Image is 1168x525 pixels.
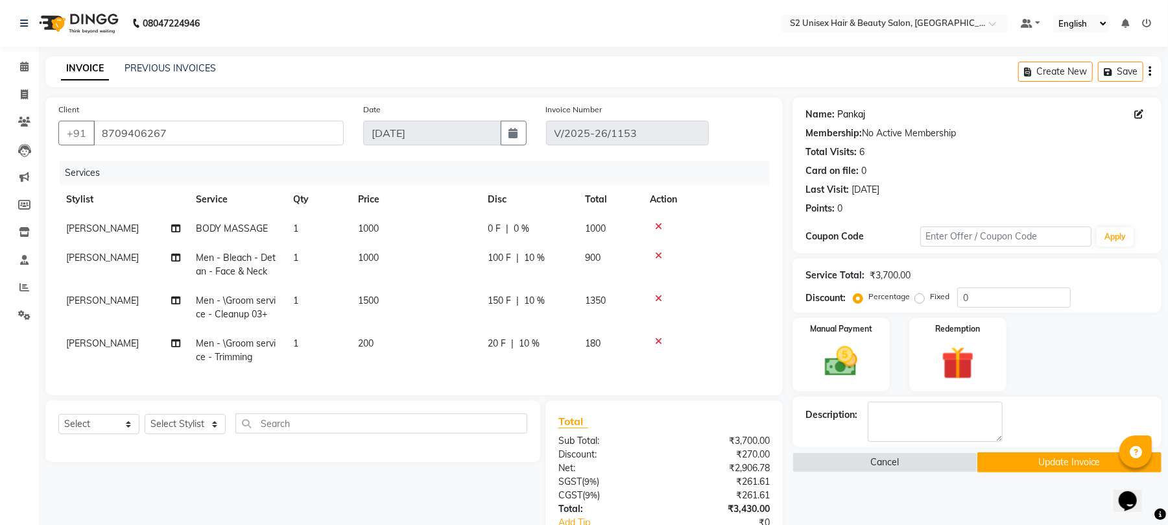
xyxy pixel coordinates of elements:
span: [PERSON_NAME] [66,337,139,349]
span: [PERSON_NAME] [66,252,139,263]
th: Stylist [58,185,188,214]
label: Date [363,104,381,116]
div: Total Visits: [805,145,857,159]
span: 150 F [488,294,511,308]
div: Services [60,161,780,185]
div: Last Visit: [805,183,849,197]
span: 1 [293,223,298,234]
button: Save [1098,62,1143,82]
span: | [516,251,519,265]
span: 20 F [488,337,506,350]
span: BODY MASSAGE [196,223,268,234]
span: 10 % [519,337,540,350]
button: Cancel [793,452,977,472]
span: 10 % [524,251,545,265]
iframe: chat widget [1114,473,1155,512]
span: Men - \Groom service - Trimming [196,337,276,363]
span: 0 F [488,222,501,236]
th: Total [577,185,642,214]
span: 1500 [358,295,379,306]
b: 08047224946 [143,5,200,42]
input: Enter Offer / Coupon Code [920,226,1091,247]
img: logo [33,5,122,42]
img: _cash.svg [815,343,868,380]
div: No Active Membership [805,127,1149,140]
div: ₹261.61 [664,489,780,502]
span: 1000 [358,223,379,234]
span: 1 [293,252,298,263]
th: Qty [285,185,350,214]
div: ( ) [549,475,664,489]
span: [PERSON_NAME] [66,295,139,306]
button: +91 [58,121,95,145]
div: Name: [805,108,835,121]
div: ₹2,906.78 [664,461,780,475]
span: 10 % [524,294,545,308]
div: 0 [861,164,866,178]
a: INVOICE [61,57,109,80]
span: 0 % [514,222,529,236]
th: Service [188,185,285,214]
span: Men - Bleach - Detan - Face & Neck [196,252,276,277]
img: _gift.svg [931,343,984,384]
div: Membership: [805,127,862,140]
span: 9% [584,476,597,487]
div: Card on file: [805,164,859,178]
span: | [516,294,519,308]
span: | [506,222,508,236]
label: Manual Payment [810,323,872,335]
th: Action [642,185,770,214]
div: 0 [837,202,842,215]
th: Disc [480,185,577,214]
span: | [511,337,514,350]
div: 6 [859,145,864,159]
input: Search [235,413,527,433]
span: 9% [585,490,597,500]
div: Net: [549,461,664,475]
input: Search by Name/Mobile/Email/Code [93,121,344,145]
span: 1 [293,295,298,306]
label: Percentage [868,291,910,302]
span: 1000 [358,252,379,263]
div: Coupon Code [805,230,920,243]
div: ₹261.61 [664,475,780,489]
div: Points: [805,202,835,215]
button: Update Invoice [977,452,1162,472]
span: 100 F [488,251,511,265]
span: Men - \Groom service - Cleanup 03+ [196,295,276,320]
div: Service Total: [805,269,864,282]
span: Total [558,415,588,428]
span: 900 [585,252,601,263]
label: Fixed [930,291,949,302]
div: Description: [805,408,857,422]
span: 180 [585,337,601,349]
a: PREVIOUS INVOICES [125,62,216,74]
span: 1350 [585,295,606,306]
div: ₹3,700.00 [664,434,780,448]
div: Discount: [805,291,846,305]
button: Apply [1097,227,1134,247]
label: Invoice Number [546,104,602,116]
div: ₹3,430.00 [664,502,780,516]
span: [PERSON_NAME] [66,223,139,234]
a: Pankaj [837,108,865,121]
span: 200 [358,337,374,349]
span: SGST [558,476,582,487]
span: 1000 [585,223,606,234]
div: Total: [549,502,664,516]
span: CGST [558,489,582,501]
label: Client [58,104,79,116]
div: ₹270.00 [664,448,780,461]
div: ( ) [549,489,664,502]
th: Price [350,185,480,214]
span: 1 [293,337,298,349]
div: Discount: [549,448,664,461]
label: Redemption [935,323,980,335]
div: Sub Total: [549,434,664,448]
div: ₹3,700.00 [870,269,911,282]
button: Create New [1018,62,1093,82]
div: [DATE] [852,183,879,197]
